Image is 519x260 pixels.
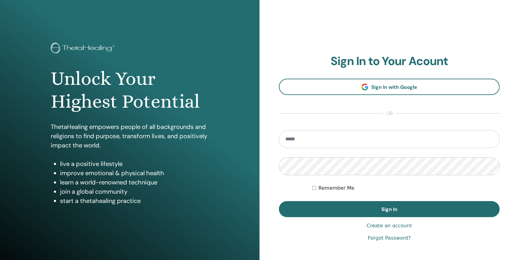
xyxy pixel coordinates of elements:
[367,222,412,229] a: Create an account
[51,67,208,113] h1: Unlock Your Highest Potential
[60,168,208,178] li: improve emotional & physical health
[60,159,208,168] li: live a positive lifestyle
[60,187,208,196] li: join a global community
[368,234,411,242] a: Forgot Password?
[279,201,500,217] button: Sign In
[371,84,417,90] span: Sign In with Google
[312,184,500,192] div: Keep me authenticated indefinitely or until I manually logout
[383,110,396,117] span: or
[279,79,500,95] a: Sign In with Google
[381,206,397,213] span: Sign In
[51,122,208,150] p: ThetaHealing empowers people of all backgrounds and religions to find purpose, transform lives, a...
[319,184,355,192] label: Remember Me
[279,54,500,68] h2: Sign In to Your Acount
[60,178,208,187] li: learn a world-renowned technique
[60,196,208,205] li: start a thetahealing practice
